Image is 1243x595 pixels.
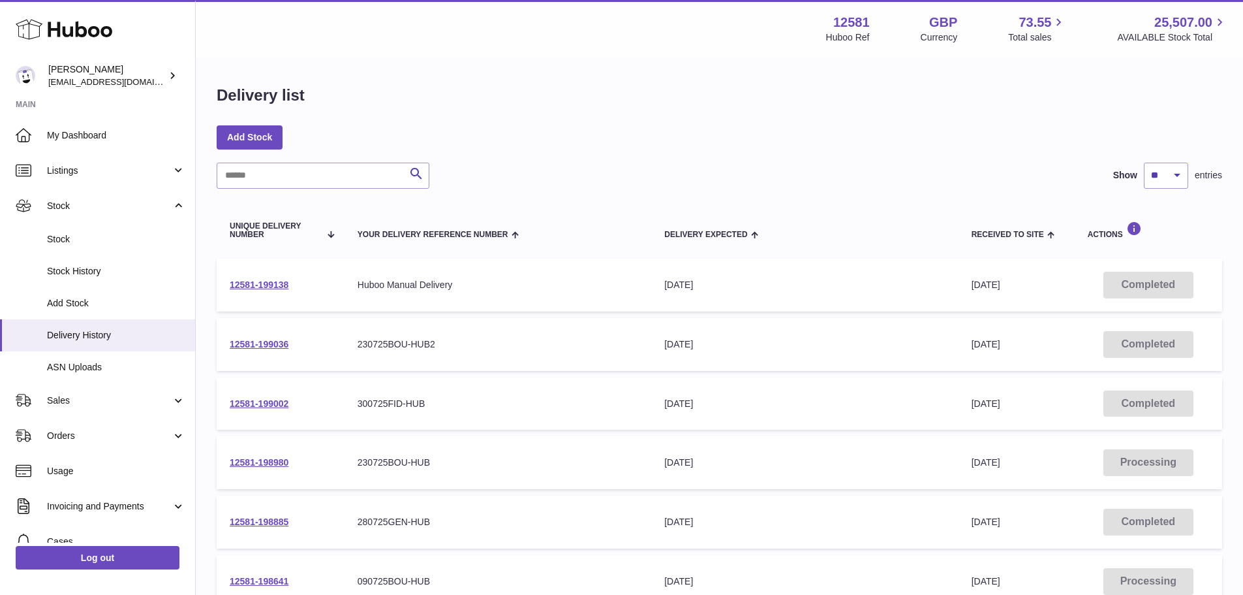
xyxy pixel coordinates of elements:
a: 73.55 Total sales [1008,14,1066,44]
div: [PERSON_NAME] [48,63,166,88]
span: Cases [47,536,185,548]
span: Orders [47,430,172,442]
a: 12581-199002 [230,398,288,409]
a: 12581-198641 [230,576,288,587]
a: Add Stock [217,125,283,149]
span: Total sales [1008,31,1066,44]
span: Sales [47,394,172,407]
span: Received to Site [972,231,1044,239]
span: Delivery History [47,329,185,342]
span: [EMAIL_ADDRESS][DOMAIN_NAME] [48,76,192,87]
label: Show [1113,169,1137,182]
span: Stock [47,233,185,246]
span: entries [1195,169,1222,182]
span: 25,507.00 [1154,14,1212,31]
span: My Dashboard [47,129,185,142]
div: Huboo Ref [826,31,870,44]
div: [DATE] [664,575,945,588]
span: [DATE] [972,517,1000,527]
span: [DATE] [972,398,1000,409]
div: [DATE] [664,338,945,351]
img: rnash@drink-trip.com [16,66,35,86]
a: Log out [16,546,179,570]
span: [DATE] [972,576,1000,587]
strong: 12581 [833,14,870,31]
div: Huboo Manual Delivery [358,279,638,291]
span: [DATE] [972,339,1000,349]
div: [DATE] [664,279,945,291]
span: Add Stock [47,297,185,310]
div: [DATE] [664,516,945,528]
a: 12581-199036 [230,339,288,349]
strong: GBP [929,14,957,31]
span: Stock [47,200,172,212]
span: Delivery Expected [664,231,747,239]
span: Stock History [47,265,185,278]
span: Listings [47,165,172,177]
div: 300725FID-HUB [358,398,638,410]
div: Currency [921,31,958,44]
div: [DATE] [664,457,945,469]
div: 090725BOU-HUB [358,575,638,588]
a: 25,507.00 AVAILABLE Stock Total [1117,14,1227,44]
div: 230725BOU-HUB2 [358,338,638,351]
a: 12581-198885 [230,517,288,527]
div: 230725BOU-HUB [358,457,638,469]
span: Your Delivery Reference Number [358,231,508,239]
span: AVAILABLE Stock Total [1117,31,1227,44]
a: 12581-198980 [230,457,288,468]
span: Unique Delivery Number [230,222,320,239]
div: Actions [1088,221,1209,239]
span: 73.55 [1019,14,1051,31]
span: Usage [47,465,185,477]
span: [DATE] [972,457,1000,468]
a: 12581-199138 [230,280,288,290]
span: Invoicing and Payments [47,500,172,513]
span: ASN Uploads [47,361,185,374]
span: [DATE] [972,280,1000,290]
h1: Delivery list [217,85,305,106]
div: [DATE] [664,398,945,410]
div: 280725GEN-HUB [358,516,638,528]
